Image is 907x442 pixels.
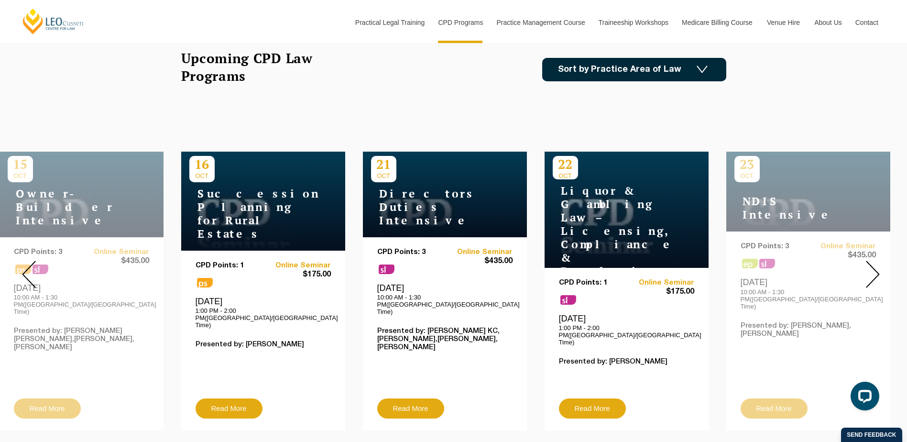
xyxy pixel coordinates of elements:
[445,256,513,266] span: $435.00
[371,172,396,179] span: OCT
[445,248,513,256] a: Online Seminar
[866,261,880,288] img: Next
[807,2,848,43] a: About Us
[848,2,885,43] a: Contact
[490,2,591,43] a: Practice Management Course
[675,2,760,43] a: Medicare Billing Course
[697,66,708,74] img: Icon
[760,2,807,43] a: Venue Hire
[196,262,263,270] p: CPD Points: 1
[196,296,331,329] div: [DATE]
[22,8,85,35] a: [PERSON_NAME] Centre for Law
[377,327,513,352] p: Presented by: [PERSON_NAME] KC,[PERSON_NAME],[PERSON_NAME],[PERSON_NAME]
[379,265,394,274] span: sl
[196,341,331,349] p: Presented by: [PERSON_NAME]
[591,2,675,43] a: Traineeship Workshops
[189,187,309,241] h4: Succession Planning for Rural Estates
[377,283,513,315] div: [DATE]
[197,278,213,287] span: ps
[560,295,576,305] span: sl
[553,184,672,278] h4: Liquor & Gambling Law – Licensing, Compliance & Regulations
[843,378,883,418] iframe: LiveChat chat widget
[559,313,694,346] div: [DATE]
[377,248,445,256] p: CPD Points: 3
[181,49,337,85] h2: Upcoming CPD Law Programs
[431,2,489,43] a: CPD Programs
[348,2,431,43] a: Practical Legal Training
[559,324,694,346] p: 1:00 PM - 2:00 PM([GEOGRAPHIC_DATA]/[GEOGRAPHIC_DATA] Time)
[196,307,331,329] p: 1:00 PM - 2:00 PM([GEOGRAPHIC_DATA]/[GEOGRAPHIC_DATA] Time)
[377,294,513,315] p: 10:00 AM - 1:30 PM([GEOGRAPHIC_DATA]/[GEOGRAPHIC_DATA] Time)
[553,172,578,179] span: OCT
[553,156,578,172] p: 22
[559,398,626,419] a: Read More
[263,270,331,280] span: $175.00
[196,398,262,419] a: Read More
[371,156,396,172] p: 21
[189,172,215,179] span: OCT
[377,398,444,419] a: Read More
[263,262,331,270] a: Online Seminar
[371,187,491,227] h4: Directors Duties Intensive
[559,279,627,287] p: CPD Points: 1
[626,279,694,287] a: Online Seminar
[189,156,215,172] p: 16
[22,261,36,288] img: Prev
[626,287,694,297] span: $175.00
[559,358,694,366] p: Presented by: [PERSON_NAME]
[542,58,726,81] a: Sort by Practice Area of Law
